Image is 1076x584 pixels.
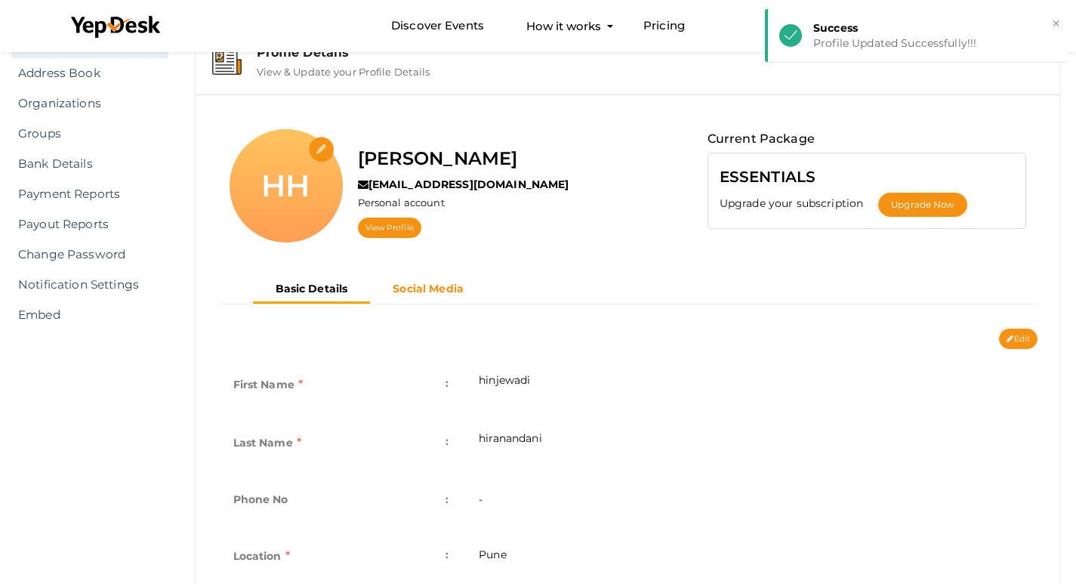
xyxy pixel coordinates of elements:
a: View Profile [358,218,421,238]
label: First Name [233,372,304,397]
b: Social Media [393,282,464,295]
button: Social Media [370,277,486,301]
label: [EMAIL_ADDRESS][DOMAIN_NAME] [358,177,569,192]
div: Profile Details [257,45,1044,60]
a: Bank Details [11,149,168,179]
div: Profile Updated Successfully!!! [813,36,1056,51]
label: Upgrade your subscription [720,196,879,211]
span: : [446,489,449,510]
label: ESSENTIALS [720,165,815,189]
div: Success [813,20,1056,36]
td: - [464,474,1037,529]
a: Payout Reports [11,209,168,239]
img: event-details.svg [212,48,242,75]
td: hinjewadi [464,357,1037,416]
b: Basic Details [276,282,348,295]
span: : [446,544,449,565]
button: How it works [522,12,606,40]
a: Organizations [11,88,168,119]
a: Address Book [11,58,168,88]
a: Discover Events [391,12,484,40]
button: Upgrade Now [878,193,967,217]
div: HH [230,129,343,243]
span: : [446,431,449,452]
span: : [446,372,449,394]
a: Notification Settings [11,270,168,300]
td: hiranandani [464,416,1037,474]
a: Pricing [643,12,685,40]
a: Groups [11,119,168,149]
a: Embed [11,300,168,330]
a: Payment Reports [11,179,168,209]
label: Location [233,544,290,568]
label: Personal account [358,196,445,210]
label: Current Package [708,129,815,149]
a: Change Password [11,239,168,270]
a: Profile Details View & Update your Profile Details [203,66,1053,81]
button: × [1051,15,1061,32]
button: Basic Details [253,277,371,304]
label: Phone No [233,489,288,510]
label: [PERSON_NAME] [358,144,518,173]
button: Edit [999,329,1037,349]
label: View & Update your Profile Details [257,60,430,78]
label: Last Name [233,431,302,455]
